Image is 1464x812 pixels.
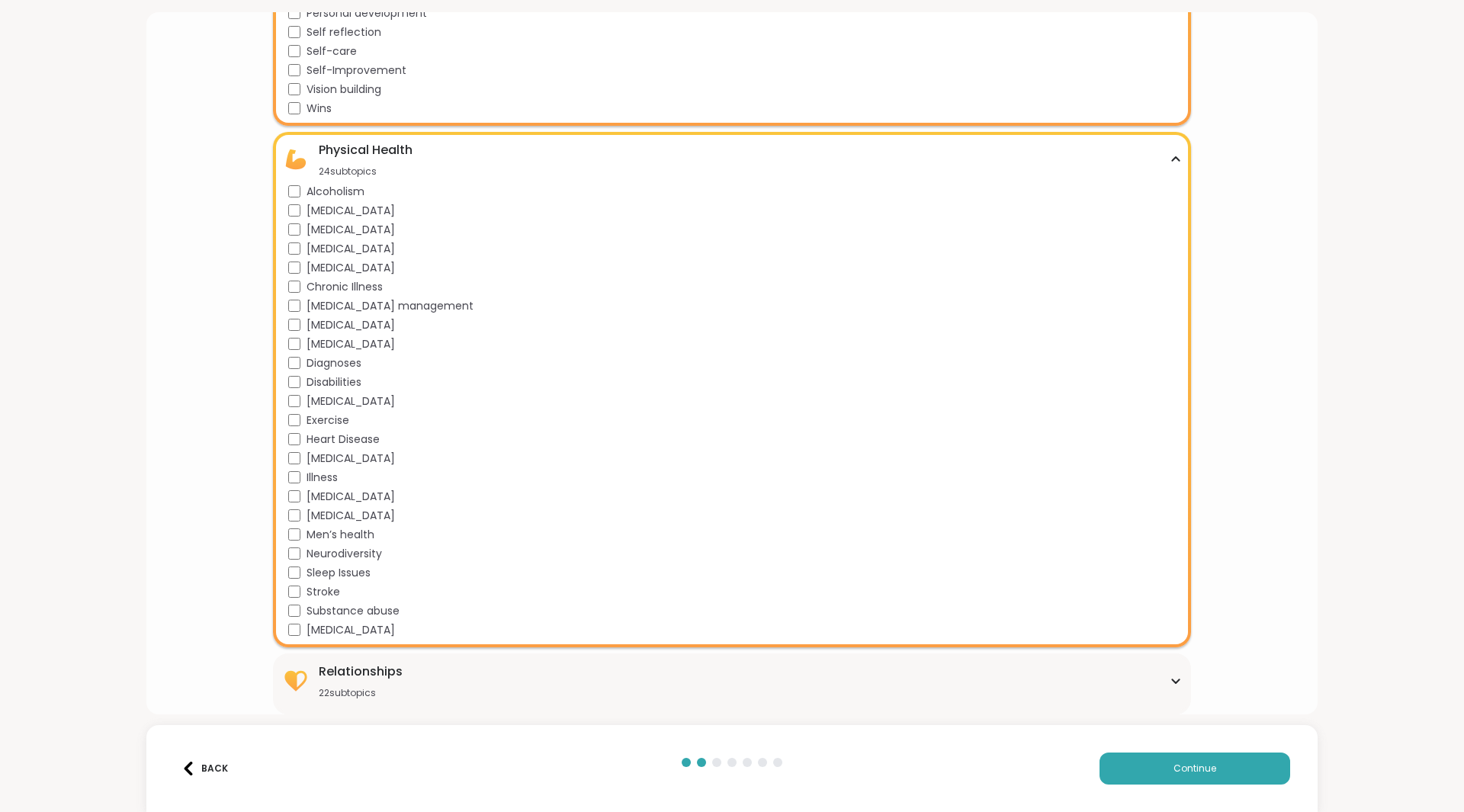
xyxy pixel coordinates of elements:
span: Continue [1173,762,1216,775]
span: [MEDICAL_DATA] [307,622,395,638]
span: Personal development [307,5,427,21]
span: [MEDICAL_DATA] [307,451,395,467]
span: Alcoholism [307,184,364,200]
button: Back [174,753,235,785]
span: [MEDICAL_DATA] [307,317,395,333]
span: Neurodiversity [307,546,382,562]
span: Heart Disease [307,432,380,448]
span: [MEDICAL_DATA] [307,203,395,219]
span: [MEDICAL_DATA] [307,260,395,276]
div: Physical Health [319,141,413,159]
span: Diagnoses [307,355,361,371]
span: Vision building [307,82,381,98]
span: [MEDICAL_DATA] [307,393,395,409]
span: Exercise [307,412,349,428]
span: Self-Improvement [307,63,406,79]
span: Substance abuse [307,603,400,619]
span: Wins [307,101,332,117]
span: Self-care [307,43,357,59]
span: Men’s health [307,527,374,543]
span: [MEDICAL_DATA] [307,241,395,257]
button: Continue [1100,753,1290,785]
span: Disabilities [307,374,361,390]
span: Sleep Issues [307,565,371,581]
div: Relationships [319,663,403,681]
span: Stroke [307,584,340,600]
span: Chronic Illness [307,279,383,295]
span: [MEDICAL_DATA] [307,336,395,352]
span: Self reflection [307,24,381,40]
div: 24 subtopics [319,165,413,178]
div: Back [181,762,228,775]
div: 22 subtopics [319,687,403,699]
span: [MEDICAL_DATA] [307,222,395,238]
span: [MEDICAL_DATA] [307,508,395,524]
span: [MEDICAL_DATA] management [307,298,474,314]
span: [MEDICAL_DATA] [307,489,395,505]
span: Illness [307,470,338,486]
